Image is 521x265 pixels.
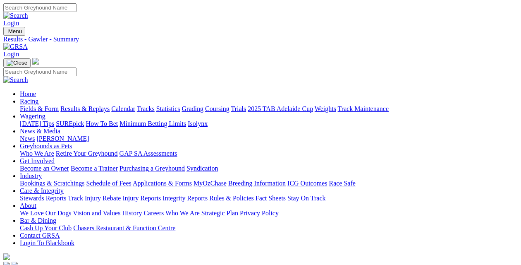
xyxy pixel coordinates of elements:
[3,19,19,26] a: Login
[194,180,227,187] a: MyOzChase
[68,195,121,202] a: Track Injury Rebate
[228,180,286,187] a: Breeding Information
[20,165,69,172] a: Become an Owner
[20,98,38,105] a: Racing
[3,27,25,36] button: Toggle navigation
[20,128,60,135] a: News & Media
[86,120,118,127] a: How To Bet
[20,165,518,172] div: Get Involved
[165,210,200,217] a: Who We Are
[71,165,118,172] a: Become a Trainer
[20,90,36,97] a: Home
[20,150,518,157] div: Greyhounds as Pets
[20,150,54,157] a: Who We Are
[3,253,10,260] img: logo-grsa-white.png
[248,105,313,112] a: 2025 TAB Adelaide Cup
[287,195,325,202] a: Stay On Track
[20,113,45,120] a: Wagering
[20,224,72,231] a: Cash Up Your Club
[20,180,518,187] div: Industry
[122,195,161,202] a: Injury Reports
[20,105,518,113] div: Racing
[287,180,327,187] a: ICG Outcomes
[20,210,71,217] a: We Love Our Dogs
[7,60,27,66] img: Close
[329,180,355,187] a: Race Safe
[20,187,64,194] a: Care & Integrity
[122,210,142,217] a: History
[3,67,76,76] input: Search
[20,202,36,209] a: About
[20,195,66,202] a: Stewards Reports
[205,105,229,112] a: Coursing
[186,165,218,172] a: Syndication
[60,105,110,112] a: Results & Replays
[73,210,120,217] a: Vision and Values
[3,58,31,67] button: Toggle navigation
[209,195,254,202] a: Rules & Policies
[3,12,28,19] img: Search
[20,120,518,128] div: Wagering
[315,105,336,112] a: Weights
[20,157,55,164] a: Get Involved
[119,165,185,172] a: Purchasing a Greyhound
[20,120,54,127] a: [DATE] Tips
[3,76,28,84] img: Search
[3,36,518,43] a: Results - Gawler - Summary
[20,135,35,142] a: News
[240,210,279,217] a: Privacy Policy
[20,195,518,202] div: Care & Integrity
[20,135,518,142] div: News & Media
[32,58,39,65] img: logo-grsa-white.png
[20,180,84,187] a: Bookings & Scratchings
[20,232,60,239] a: Contact GRSA
[119,150,177,157] a: GAP SA Assessments
[20,217,56,224] a: Bar & Dining
[182,105,203,112] a: Grading
[256,195,286,202] a: Fact Sheets
[119,120,186,127] a: Minimum Betting Limits
[20,142,72,149] a: Greyhounds as Pets
[338,105,389,112] a: Track Maintenance
[20,172,42,179] a: Industry
[201,210,238,217] a: Strategic Plan
[137,105,155,112] a: Tracks
[163,195,208,202] a: Integrity Reports
[8,28,22,34] span: Menu
[3,51,19,58] a: Login
[133,180,192,187] a: Applications & Forms
[156,105,180,112] a: Statistics
[36,135,89,142] a: [PERSON_NAME]
[20,105,59,112] a: Fields & Form
[188,120,208,127] a: Isolynx
[20,210,518,217] div: About
[143,210,164,217] a: Careers
[3,3,76,12] input: Search
[20,224,518,232] div: Bar & Dining
[56,150,118,157] a: Retire Your Greyhound
[20,239,74,246] a: Login To Blackbook
[73,224,175,231] a: Chasers Restaurant & Function Centre
[3,43,28,51] img: GRSA
[56,120,84,127] a: SUREpick
[86,180,131,187] a: Schedule of Fees
[231,105,246,112] a: Trials
[111,105,135,112] a: Calendar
